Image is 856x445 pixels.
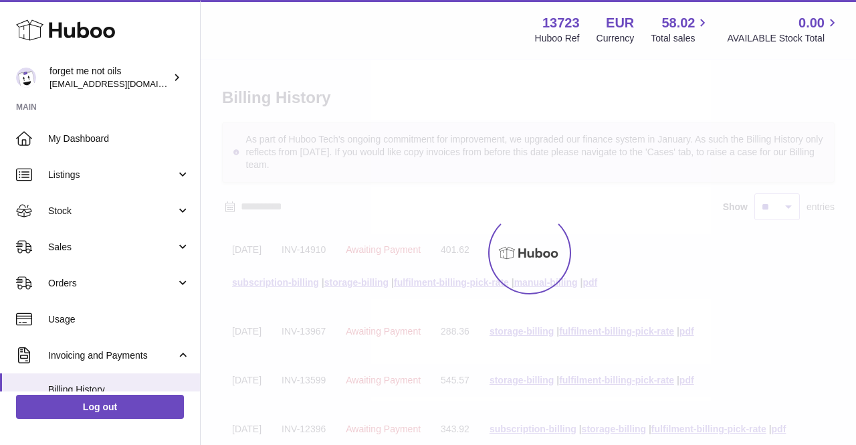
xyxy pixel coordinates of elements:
[48,313,190,326] span: Usage
[48,205,176,217] span: Stock
[48,383,190,396] span: Billing History
[661,14,695,32] span: 58.02
[48,241,176,254] span: Sales
[798,14,825,32] span: 0.00
[48,277,176,290] span: Orders
[651,32,710,45] span: Total sales
[597,32,635,45] div: Currency
[651,14,710,45] a: 58.02 Total sales
[727,14,840,45] a: 0.00 AVAILABLE Stock Total
[535,32,580,45] div: Huboo Ref
[16,68,36,88] img: forgetmenothf@gmail.com
[606,14,634,32] strong: EUR
[49,78,197,89] span: [EMAIL_ADDRESS][DOMAIN_NAME]
[49,65,170,90] div: forget me not oils
[48,349,176,362] span: Invoicing and Payments
[48,132,190,145] span: My Dashboard
[48,169,176,181] span: Listings
[727,32,840,45] span: AVAILABLE Stock Total
[16,395,184,419] a: Log out
[542,14,580,32] strong: 13723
